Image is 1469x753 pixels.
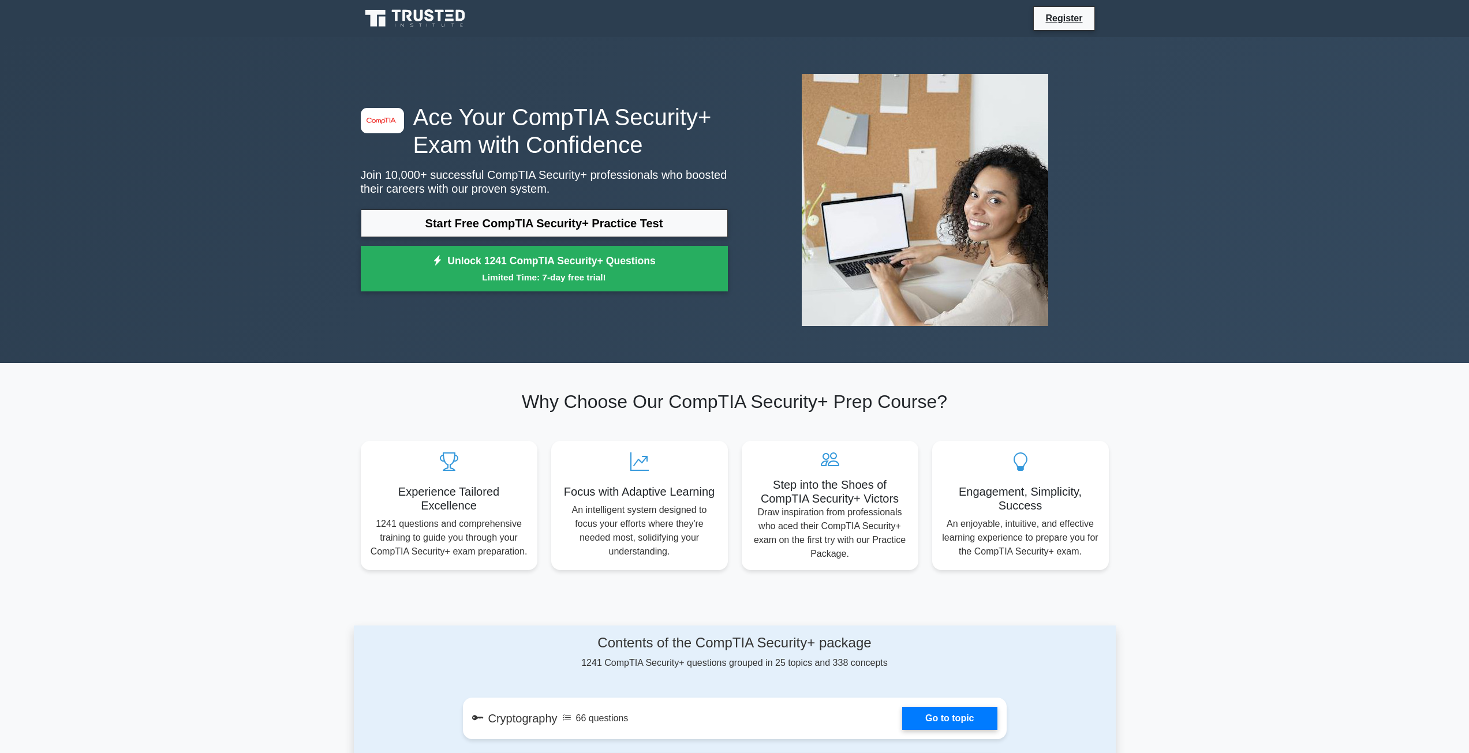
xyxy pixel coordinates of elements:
[941,517,1100,559] p: An enjoyable, intuitive, and effective learning experience to prepare you for the CompTIA Securit...
[375,271,713,284] small: Limited Time: 7-day free trial!
[463,635,1007,670] div: 1241 CompTIA Security+ questions grouped in 25 topics and 338 concepts
[361,209,728,237] a: Start Free CompTIA Security+ Practice Test
[560,485,719,499] h5: Focus with Adaptive Learning
[751,505,909,561] p: Draw inspiration from professionals who aced their CompTIA Security+ exam on the first try with o...
[361,103,728,159] h1: Ace Your CompTIA Security+ Exam with Confidence
[751,478,909,505] h5: Step into the Shoes of CompTIA Security+ Victors
[361,391,1109,413] h2: Why Choose Our CompTIA Security+ Prep Course?
[941,485,1100,512] h5: Engagement, Simplicity, Success
[1038,11,1089,25] a: Register
[902,707,997,730] a: Go to topic
[361,168,728,196] p: Join 10,000+ successful CompTIA Security+ professionals who boosted their careers with our proven...
[361,246,728,292] a: Unlock 1241 CompTIA Security+ QuestionsLimited Time: 7-day free trial!
[463,635,1007,651] h4: Contents of the CompTIA Security+ package
[370,517,528,559] p: 1241 questions and comprehensive training to guide you through your CompTIA Security+ exam prepar...
[370,485,528,512] h5: Experience Tailored Excellence
[560,503,719,559] p: An intelligent system designed to focus your efforts where they're needed most, solidifying your ...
